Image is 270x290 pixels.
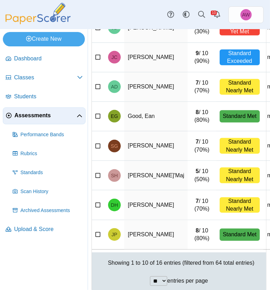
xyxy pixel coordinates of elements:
td: / 10 (80%) [188,220,216,250]
span: Dashboard [14,55,83,62]
span: Joe Peyrebrune [112,232,117,237]
td: Good, Ean [124,102,188,131]
span: Classes [14,74,77,81]
td: [PERSON_NAME] [124,43,188,72]
span: Archived Assessments [20,207,83,214]
span: Scan History [20,188,83,195]
div: Standard Nearly Met [220,197,260,213]
b: 8 [196,228,199,233]
td: / 10 (70%) [188,190,216,220]
a: Standards [10,164,86,181]
span: Dominic Heskamp [111,203,118,207]
label: entries per page [167,278,208,284]
a: Classes [3,70,86,86]
span: Assessments [14,112,77,119]
td: [PERSON_NAME]'Maj [124,161,188,190]
div: Showing 1 to 10 of 16 entries (filtered from 64 total entries) [92,252,266,273]
span: Upload & Score [14,225,83,233]
a: Scan History [10,183,86,200]
td: [PERSON_NAME] [124,220,188,250]
span: Standards [20,169,83,176]
span: Jonas Cicerchi [111,55,117,60]
b: 7 [196,198,199,204]
div: Standard Met [220,229,260,241]
span: Rubrics [20,150,83,157]
td: [PERSON_NAME] [124,131,188,161]
span: Justin Bermudez [112,25,117,30]
div: Standard Nearly Met [220,138,260,154]
a: Create New [3,32,85,46]
td: / 10 (90%) [188,43,216,72]
td: / 10 (70%) [188,131,216,161]
a: Adam Williams [228,6,264,23]
div: Standard Nearly Met [220,167,260,183]
td: [PERSON_NAME] [124,190,188,220]
a: Alerts [209,7,225,22]
span: Adam Williams [242,12,250,17]
a: Performance Bands [10,126,86,143]
div: Standard Met [220,110,260,123]
td: [PERSON_NAME] [124,72,188,102]
a: Assessments [3,107,86,124]
a: Archived Assessments [10,202,86,219]
b: 7 [196,80,199,86]
div: Standard Nearly Met [220,79,260,95]
div: Standard Exceeded [220,50,260,65]
span: Se'Maj Henderson [111,173,118,178]
a: Upload & Score [3,221,86,238]
a: Students [3,88,86,105]
b: 8 [196,109,199,115]
b: 5 [196,168,199,174]
td: / 10 (50%) [188,161,216,190]
img: PaperScorer [3,3,73,24]
a: Dashboard [3,51,86,67]
b: 9 [196,50,199,56]
span: Performance Bands [20,131,83,138]
span: Andy Deleon [111,84,118,89]
span: Adam Williams [240,9,252,20]
span: Students [14,93,83,100]
a: Rubrics [10,145,86,162]
span: Ean Good [111,114,118,119]
a: PaperScorer [3,19,73,25]
td: / 10 (70%) [188,72,216,102]
td: / 10 (80%) [188,102,216,131]
span: Sonny Graham [111,144,118,149]
b: 7 [196,139,199,145]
